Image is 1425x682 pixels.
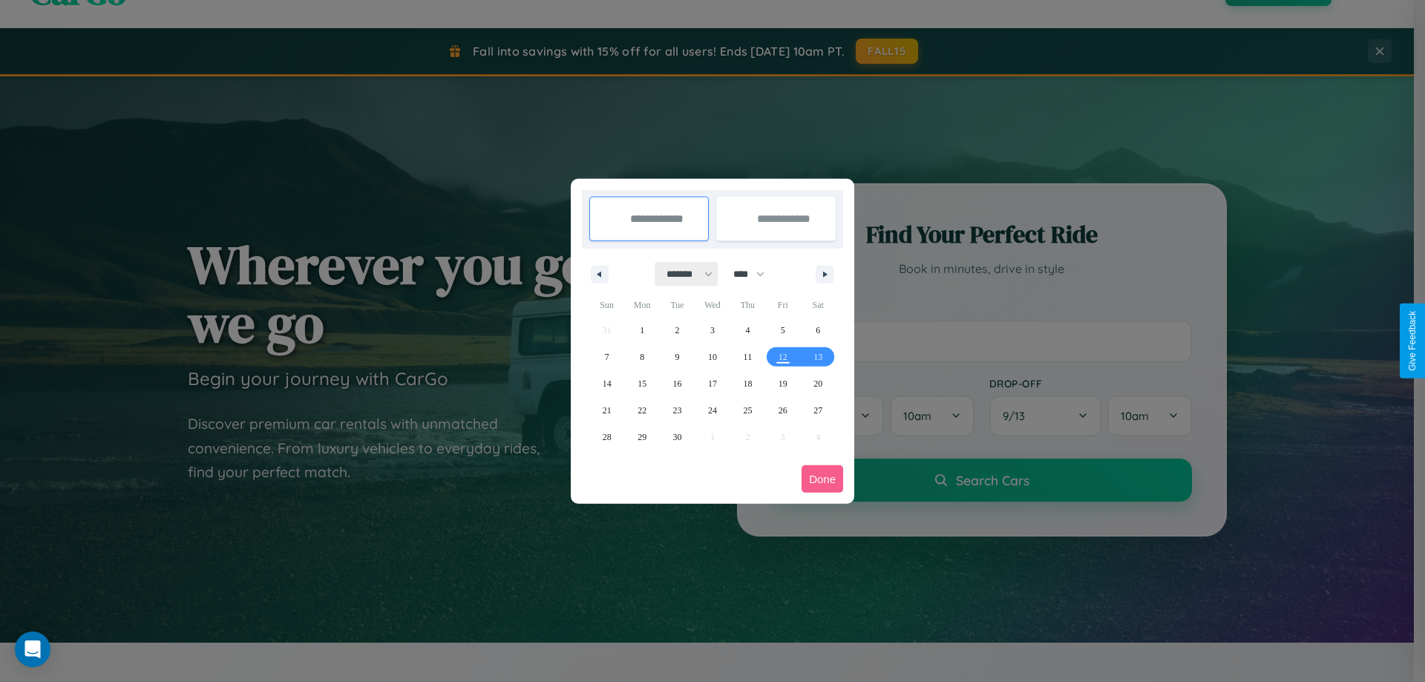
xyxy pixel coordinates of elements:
button: 28 [589,424,624,450]
span: Sun [589,293,624,317]
span: Sat [801,293,836,317]
button: 4 [730,317,765,344]
button: 30 [660,424,695,450]
button: 29 [624,424,659,450]
span: 13 [813,344,822,370]
button: 6 [801,317,836,344]
span: 19 [779,370,787,397]
span: 9 [675,344,680,370]
span: 30 [673,424,682,450]
button: 9 [660,344,695,370]
button: 19 [765,370,800,397]
button: 8 [624,344,659,370]
span: 23 [673,397,682,424]
span: 12 [779,344,787,370]
span: 7 [605,344,609,370]
span: 16 [673,370,682,397]
span: 2 [675,317,680,344]
span: 15 [638,370,646,397]
button: 12 [765,344,800,370]
span: Tue [660,293,695,317]
div: Open Intercom Messenger [15,632,50,667]
span: Mon [624,293,659,317]
span: 10 [708,344,717,370]
span: 18 [743,370,752,397]
span: 27 [813,397,822,424]
span: 28 [603,424,612,450]
span: Wed [695,293,730,317]
span: 25 [743,397,752,424]
button: 20 [801,370,836,397]
button: 24 [695,397,730,424]
button: 7 [589,344,624,370]
button: 15 [624,370,659,397]
span: 14 [603,370,612,397]
button: 5 [765,317,800,344]
span: 3 [710,317,715,344]
button: Done [802,465,843,493]
span: Thu [730,293,765,317]
button: 14 [589,370,624,397]
button: 18 [730,370,765,397]
span: 29 [638,424,646,450]
span: Fri [765,293,800,317]
button: 13 [801,344,836,370]
button: 27 [801,397,836,424]
button: 21 [589,397,624,424]
button: 22 [624,397,659,424]
button: 11 [730,344,765,370]
span: 22 [638,397,646,424]
div: Give Feedback [1407,311,1418,371]
span: 8 [640,344,644,370]
button: 1 [624,317,659,344]
button: 26 [765,397,800,424]
span: 1 [640,317,644,344]
span: 6 [816,317,820,344]
button: 23 [660,397,695,424]
button: 2 [660,317,695,344]
span: 17 [708,370,717,397]
button: 10 [695,344,730,370]
span: 5 [781,317,785,344]
span: 4 [745,317,750,344]
button: 3 [695,317,730,344]
span: 26 [779,397,787,424]
button: 16 [660,370,695,397]
span: 24 [708,397,717,424]
span: 20 [813,370,822,397]
button: 25 [730,397,765,424]
span: 11 [744,344,753,370]
button: 17 [695,370,730,397]
span: 21 [603,397,612,424]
